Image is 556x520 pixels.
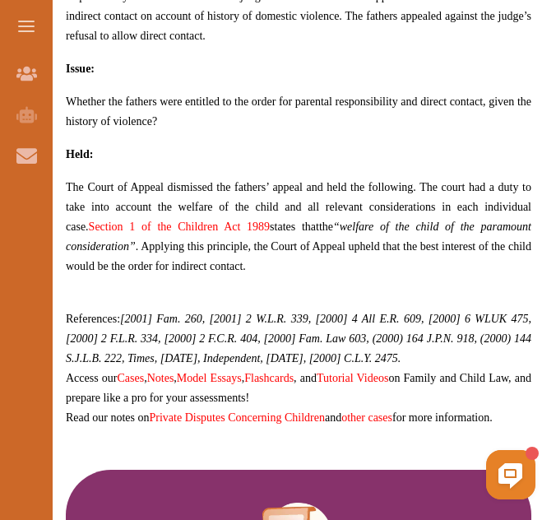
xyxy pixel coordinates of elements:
[341,411,392,424] a: other cases
[66,313,531,364] span: References:
[66,95,531,128] span: Whether the fathers were entitled to the order for parental responsibility and direct contact, gi...
[89,221,270,233] a: Section 1 of the Children Act 1989
[66,221,531,272] span: the . Applying this principle, the Court of Appeal upheld that the best interest of the child wou...
[66,221,531,253] em: “welfare of the child of the paramount consideration”
[244,372,294,384] a: Flashcards
[161,446,540,504] iframe: HelpCrunch
[149,411,324,424] a: Private Disputes Concerning Children
[177,372,242,384] a: Model Essays
[66,372,531,404] span: Access our , , , , and on Family and Child Law, and prepare like a pro for your assessments!
[66,313,531,364] em: [2001] Fam. 260, [2001] 2 W.L.R. 339, [2000] 4 All E.R. 609, [2000] 6 WLUK 475, [2000] 2 F.L.R. 3...
[147,372,174,384] a: Notes
[66,148,93,160] strong: Held:
[118,372,145,384] a: Cases
[66,411,493,424] span: Read our notes on and for more information.
[317,372,388,384] a: Tutorial Videos
[66,63,95,75] strong: Issue:
[66,181,531,233] span: The Court of Appeal dismissed the fathers’ appeal and held the following. The court had a duty to...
